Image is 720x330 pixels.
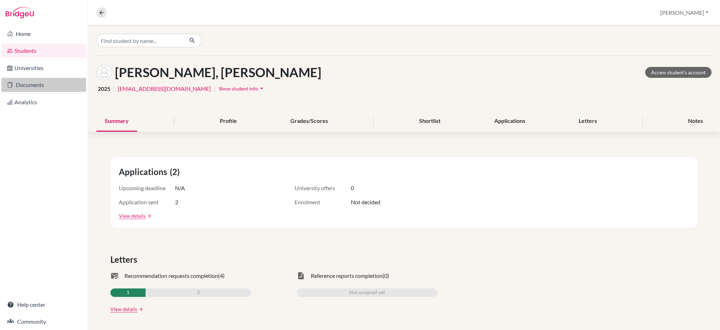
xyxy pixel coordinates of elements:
div: Applications [486,111,534,132]
span: University offers [295,184,351,192]
a: Home [1,27,86,41]
span: 0 [351,184,354,192]
img: Taelyn Rose Chen's avatar [96,64,112,80]
h1: [PERSON_NAME], [PERSON_NAME] [115,65,321,80]
span: 2025 [98,85,110,93]
a: View details [110,305,137,313]
i: arrow_drop_down [258,85,265,92]
a: [EMAIL_ADDRESS][DOMAIN_NAME] [118,85,211,93]
div: Shortlist [411,111,449,132]
div: Grades/Scores [282,111,336,132]
span: | [113,85,115,93]
span: Letters [110,253,140,266]
span: Not decided [351,198,380,206]
span: N/A [175,184,185,192]
span: | [214,85,216,93]
span: 1 [127,288,129,297]
span: Enrolment [295,198,351,206]
div: Letters [570,111,605,132]
span: (2) [170,166,182,178]
a: View details [119,212,146,219]
a: Analytics [1,95,86,109]
span: Application sent [119,198,175,206]
a: arrow_forward [146,213,152,218]
a: arrow_forward [137,307,143,312]
a: Students [1,44,86,58]
div: Profile [211,111,245,132]
span: (0) [382,272,389,280]
span: Applications [119,166,170,178]
span: (4) [218,272,225,280]
a: Documents [1,78,86,92]
a: Universities [1,61,86,75]
img: Bridge-U [6,7,34,18]
span: Not assigned yet [349,288,385,297]
button: Show student infoarrow_drop_down [218,83,265,94]
span: 3 [197,288,200,297]
a: Access student's account [645,67,712,78]
span: Reference reports completion [311,272,382,280]
a: Community [1,315,86,329]
span: 2 [175,198,178,206]
button: [PERSON_NAME] [657,6,712,19]
span: Show student info [219,86,258,92]
span: mark_email_read [110,272,119,280]
span: Recommendation requests completion [124,272,218,280]
div: Summary [96,111,137,132]
span: Upcoming deadline [119,184,175,192]
input: Find student by name... [96,34,184,47]
div: Notes [680,111,712,132]
span: task [297,272,305,280]
a: Help center [1,298,86,312]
